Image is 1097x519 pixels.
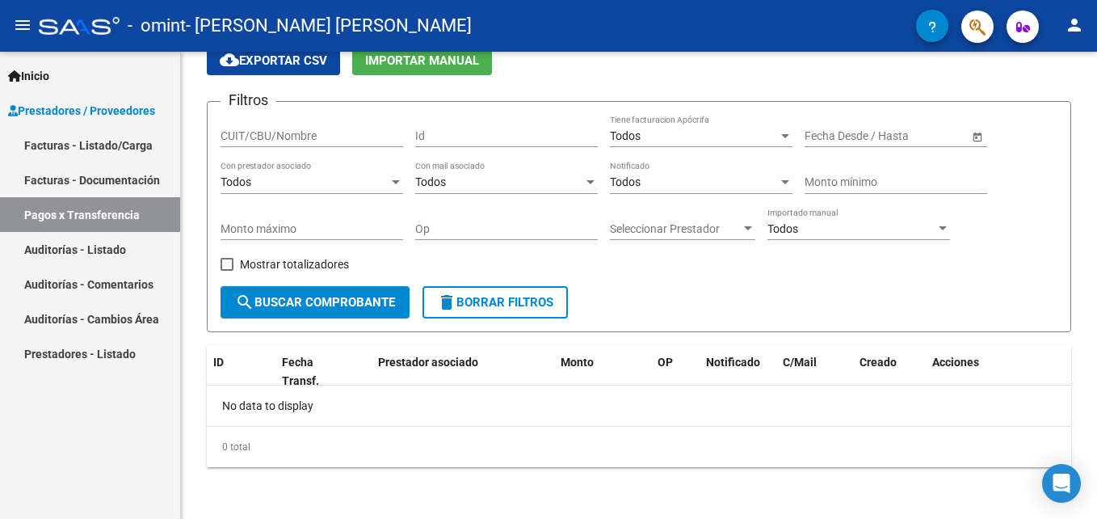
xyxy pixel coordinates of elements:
[860,356,897,369] span: Creado
[783,356,817,369] span: C/Mail
[220,50,239,70] mat-icon: cloud_download
[8,102,155,120] span: Prestadores / Proveedores
[422,286,568,319] button: Borrar Filtros
[378,356,478,369] span: Prestador asociado
[651,345,700,399] datatable-header-cell: OP
[220,53,327,68] span: Exportar CSV
[926,345,1071,399] datatable-header-cell: Acciones
[221,286,410,319] button: Buscar Comprobante
[776,345,853,399] datatable-header-cell: C/Mail
[561,356,594,369] span: Monto
[207,345,275,399] datatable-header-cell: ID
[235,293,254,312] mat-icon: search
[13,15,32,35] mat-icon: menu
[969,128,986,145] button: Open calendar
[610,175,641,188] span: Todos
[213,356,224,369] span: ID
[415,175,446,188] span: Todos
[437,295,553,310] span: Borrar Filtros
[853,345,926,399] datatable-header-cell: Creado
[207,427,1071,467] div: 0 total
[610,222,741,236] span: Seleccionar Prestador
[877,129,956,143] input: Fecha fin
[207,45,340,75] button: Exportar CSV
[352,45,492,75] button: Importar Manual
[186,8,472,44] span: - [PERSON_NAME] [PERSON_NAME]
[700,345,776,399] datatable-header-cell: Notificado
[221,89,276,112] h3: Filtros
[706,356,760,369] span: Notificado
[554,345,651,399] datatable-header-cell: Monto
[275,345,348,399] datatable-header-cell: Fecha Transf.
[8,67,49,85] span: Inicio
[437,293,456,312] mat-icon: delete
[805,129,864,143] input: Fecha inicio
[207,386,1071,426] div: No data to display
[1042,464,1081,503] div: Open Intercom Messenger
[932,356,979,369] span: Acciones
[372,345,554,399] datatable-header-cell: Prestador asociado
[658,356,673,369] span: OP
[240,255,349,274] span: Mostrar totalizadores
[221,175,251,188] span: Todos
[610,129,641,142] span: Todos
[128,8,186,44] span: - omint
[365,53,479,68] span: Importar Manual
[1065,15,1084,35] mat-icon: person
[282,356,319,387] span: Fecha Transf.
[235,295,395,310] span: Buscar Comprobante
[767,222,798,235] span: Todos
